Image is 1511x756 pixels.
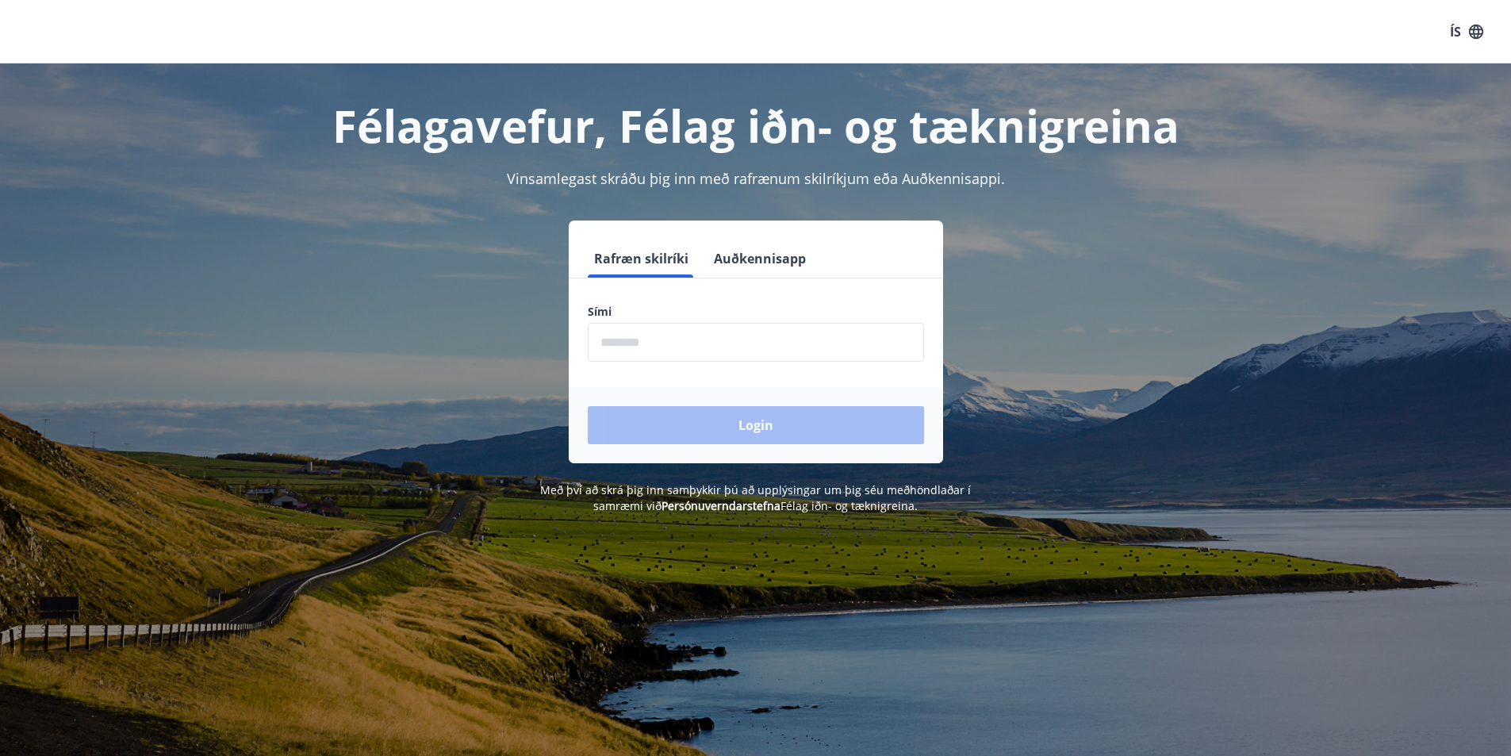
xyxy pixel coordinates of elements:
h1: Félagavefur, Félag iðn- og tæknigreina [204,95,1308,155]
button: Rafræn skilríki [588,240,695,278]
button: ÍS [1441,17,1492,46]
span: Vinsamlegast skráðu þig inn með rafrænum skilríkjum eða Auðkennisappi. [507,169,1005,188]
span: Með því að skrá þig inn samþykkir þú að upplýsingar um þig séu meðhöndlaðar í samræmi við Félag i... [540,482,971,513]
a: Persónuverndarstefna [662,498,780,513]
button: Auðkennisapp [708,240,812,278]
label: Sími [588,304,924,320]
